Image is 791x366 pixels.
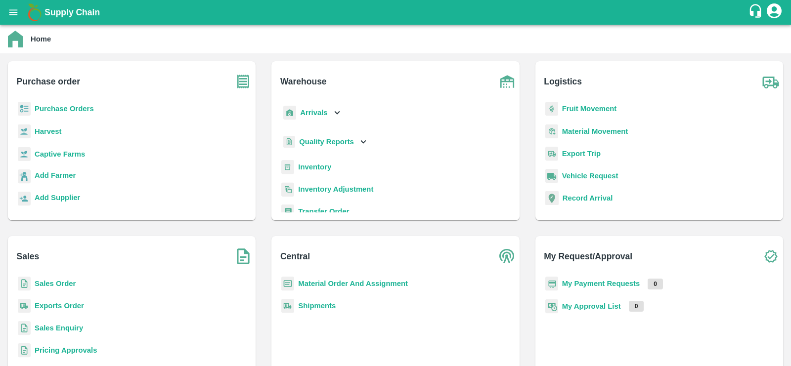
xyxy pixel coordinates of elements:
img: delivery [545,147,558,161]
b: Purchase order [17,75,80,88]
a: My Payment Requests [562,280,640,287]
img: harvest [18,124,31,139]
img: centralMaterial [281,277,294,291]
img: home [8,31,23,47]
a: Record Arrival [563,194,613,202]
a: Add Supplier [35,192,80,205]
b: Add Farmer [35,171,76,179]
img: harvest [18,147,31,162]
a: Material Order And Assignment [298,280,408,287]
img: soSales [231,244,256,269]
a: Add Farmer [35,170,76,183]
a: My Approval List [562,302,621,310]
div: Arrivals [281,102,343,124]
div: Quality Reports [281,132,369,152]
img: fruit [545,102,558,116]
img: whInventory [281,160,294,174]
a: Export Trip [562,150,601,158]
a: Captive Farms [35,150,85,158]
b: Supply Chain [44,7,100,17]
b: Quality Reports [299,138,354,146]
img: truck [758,69,783,94]
b: Sales [17,249,40,263]
img: approval [545,299,558,314]
p: 0 [629,301,644,312]
img: qualityReport [283,136,295,148]
b: Central [280,249,310,263]
img: sales [18,277,31,291]
p: 0 [648,279,663,289]
a: Purchase Orders [35,105,94,113]
button: open drawer [2,1,25,24]
div: customer-support [748,3,765,21]
a: Fruit Movement [562,105,617,113]
a: Pricing Approvals [35,346,97,354]
b: Arrivals [300,109,327,117]
a: Exports Order [35,302,84,310]
img: check [758,244,783,269]
img: material [545,124,558,139]
img: reciept [18,102,31,116]
a: Sales Order [35,280,76,287]
img: vehicle [545,169,558,183]
img: farmer [18,169,31,184]
img: payment [545,277,558,291]
img: whArrival [283,106,296,120]
img: inventory [281,182,294,197]
b: Logistics [544,75,582,88]
img: recordArrival [545,191,559,205]
b: Add Supplier [35,194,80,202]
img: purchase [231,69,256,94]
img: sales [18,343,31,358]
a: Vehicle Request [562,172,618,180]
img: central [495,244,520,269]
img: shipments [18,299,31,313]
b: Warehouse [280,75,327,88]
a: Supply Chain [44,5,748,19]
img: sales [18,321,31,335]
img: logo [25,2,44,22]
div: account of current user [765,2,783,23]
a: Harvest [35,127,61,135]
a: Inventory [298,163,331,171]
a: Sales Enquiry [35,324,83,332]
img: warehouse [495,69,520,94]
a: Material Movement [562,127,628,135]
img: supplier [18,192,31,206]
a: Shipments [298,302,336,310]
b: Home [31,35,51,43]
img: shipments [281,299,294,313]
img: whTransfer [281,204,294,219]
a: Inventory Adjustment [298,185,373,193]
b: My Request/Approval [544,249,632,263]
a: Transfer Order [298,207,349,215]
